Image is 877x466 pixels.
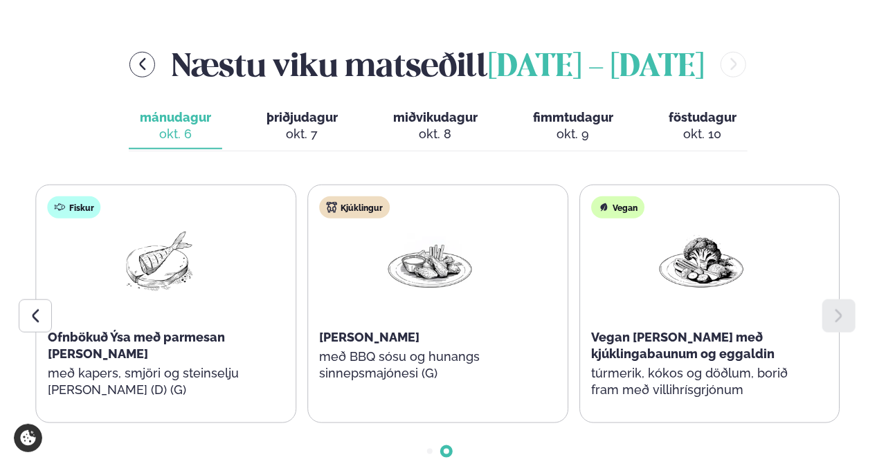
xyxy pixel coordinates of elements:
div: okt. 6 [140,126,211,142]
span: föstudagur [669,110,736,124]
h2: Næstu viku matseðill [172,42,704,87]
img: fish.svg [55,202,66,213]
div: Kjúklingur [319,196,390,218]
button: fimmtudagur okt. 9 [522,104,624,149]
button: mánudagur okt. 6 [129,104,222,149]
button: þriðjudagur okt. 7 [255,104,349,149]
button: föstudagur okt. 10 [658,104,748,149]
div: okt. 7 [266,126,338,142]
span: Vegan [PERSON_NAME] með kjúklingabaunum og eggaldin [591,330,775,361]
div: Vegan [591,196,644,218]
span: miðvikudagur [393,110,478,124]
button: menu-btn-right [721,52,746,77]
img: Fish.png [114,230,202,294]
div: okt. 8 [393,126,478,142]
button: menu-btn-left [129,52,155,77]
img: Chicken-wings-legs.png [385,230,473,294]
div: okt. 10 [669,126,736,142]
span: [PERSON_NAME] [319,330,419,344]
span: Ofnbökuð Ýsa með parmesan [PERSON_NAME] [48,330,225,361]
img: Vegan.png [657,230,745,294]
span: Go to slide 2 [444,449,449,454]
p: túrmerik, kókos og döðlum, borið fram með villihrísgrjónum [591,365,811,398]
p: með kapers, smjöri og steinselju [PERSON_NAME] (D) (G) [48,365,268,398]
a: Cookie settings [14,424,42,452]
img: chicken.svg [326,202,337,213]
div: okt. 9 [533,126,613,142]
p: með BBQ sósu og hunangs sinnepsmajónesi (G) [319,348,539,382]
span: fimmtudagur [533,110,613,124]
span: þriðjudagur [266,110,338,124]
span: [DATE] - [DATE] [488,53,704,83]
img: Vegan.svg [598,202,609,213]
button: miðvikudagur okt. 8 [382,104,489,149]
span: mánudagur [140,110,211,124]
span: Go to slide 1 [427,449,433,454]
div: Fiskur [48,196,101,218]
